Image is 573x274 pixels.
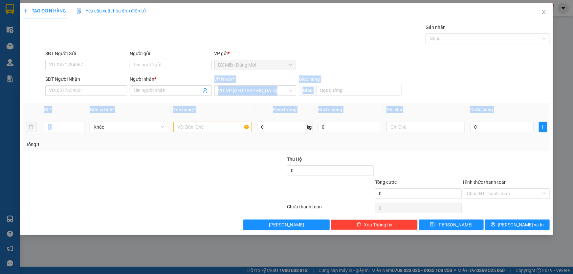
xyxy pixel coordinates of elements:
[214,76,233,82] span: VP Nhận
[26,122,36,132] button: delete
[375,179,397,185] span: Tổng cước
[173,122,252,132] input: VD: Bàn, Ghế
[316,85,402,95] input: Dọc đường
[491,222,496,227] span: printer
[45,75,127,83] div: SĐT Người Nhận
[23,8,66,13] span: TẠO ĐƠN HÀNG
[470,107,493,112] span: Cước hàng
[541,10,546,15] span: close
[23,9,28,13] span: plus
[463,179,507,185] label: Hình thức thanh toán
[498,221,544,228] span: [PERSON_NAME] và In
[287,157,302,162] span: Thu Hộ
[299,85,316,95] span: Giao
[539,122,547,132] button: plus
[357,222,361,227] span: delete
[94,122,164,132] span: Khác
[203,88,208,93] span: user-add
[45,50,127,57] div: SĐT Người Gửi
[243,220,330,230] button: [PERSON_NAME]
[485,220,550,230] button: printer[PERSON_NAME] và In
[218,60,292,70] span: BX Miền Đông Mới
[214,50,296,57] div: VP gửi
[90,107,114,112] span: Đơn vị tính
[364,221,392,228] span: Xóa Thông tin
[426,25,446,30] label: Gán nhãn
[384,103,468,116] th: Ghi chú
[273,107,297,112] span: Định lượng
[419,220,484,230] button: save[PERSON_NAME]
[269,221,304,228] span: [PERSON_NAME]
[44,107,49,112] span: SL
[77,8,146,13] span: Yêu cầu xuất hóa đơn điện tử
[386,122,465,132] input: Ghi Chú
[535,3,553,22] button: Close
[539,124,547,130] span: plus
[130,50,211,57] div: Người gửi
[173,107,195,112] span: Tên hàng
[318,122,382,132] input: 0
[287,203,375,215] div: Chưa thanh toán
[430,222,435,227] span: save
[437,221,473,228] span: [PERSON_NAME]
[318,107,342,112] span: Giá trị hàng
[299,76,320,82] span: Giao hàng
[130,75,211,83] div: Người nhận
[306,122,313,132] span: kg
[331,220,418,230] button: deleteXóa Thông tin
[26,141,221,148] div: Tổng: 1
[77,9,82,14] img: icon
